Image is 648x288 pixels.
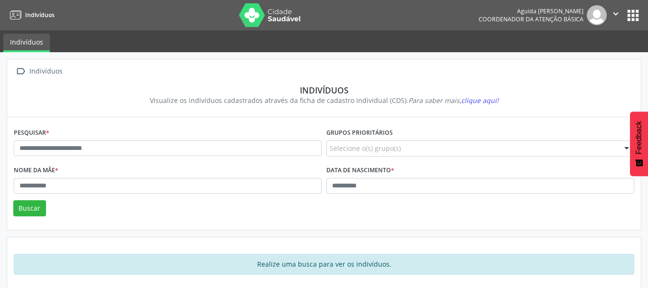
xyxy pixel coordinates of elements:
[14,65,64,78] a:  Indivíduos
[630,111,648,176] button: Feedback - Mostrar pesquisa
[330,143,401,153] span: Selecione o(s) grupo(s)
[14,163,58,178] label: Nome da mãe
[13,200,46,216] button: Buscar
[14,126,49,140] label: Pesquisar
[326,126,393,140] label: Grupos prioritários
[3,34,50,52] a: Indivíduos
[611,9,621,19] i: 
[607,5,625,25] button: 
[408,96,499,105] i: Para saber mais,
[479,7,583,15] div: Aguida [PERSON_NAME]
[20,85,628,95] div: Indivíduos
[20,95,628,105] div: Visualize os indivíduos cadastrados através da ficha de cadastro individual (CDS).
[28,65,64,78] div: Indivíduos
[14,254,634,275] div: Realize uma busca para ver os indivíduos.
[635,121,643,154] span: Feedback
[461,96,499,105] span: clique aqui!
[25,11,55,19] span: Indivíduos
[587,5,607,25] img: img
[14,65,28,78] i: 
[7,7,55,23] a: Indivíduos
[479,15,583,23] span: Coordenador da Atenção Básica
[326,163,394,178] label: Data de nascimento
[625,7,641,24] button: apps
